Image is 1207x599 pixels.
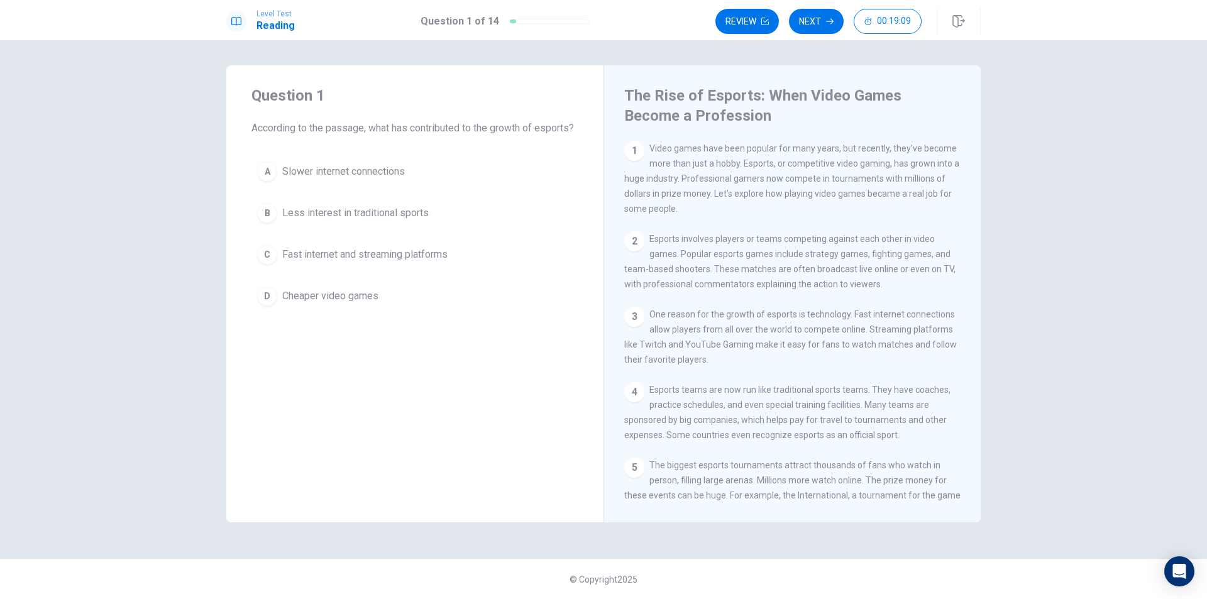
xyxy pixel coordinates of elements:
[256,9,295,18] span: Level Test
[251,156,578,187] button: ASlower internet connections
[257,286,277,306] div: D
[251,197,578,229] button: BLess interest in traditional sports
[854,9,922,34] button: 00:19:09
[421,14,499,29] h1: Question 1 of 14
[257,162,277,182] div: A
[282,164,405,179] span: Slower internet connections
[257,203,277,223] div: B
[624,385,951,440] span: Esports teams are now run like traditional sports teams. They have coaches, practice schedules, a...
[257,245,277,265] div: C
[251,280,578,312] button: DCheaper video games
[624,141,644,161] div: 1
[251,239,578,270] button: CFast internet and streaming platforms
[282,289,378,304] span: Cheaper video games
[624,234,956,289] span: Esports involves players or teams competing against each other in video games. Popular esports ga...
[624,307,644,327] div: 3
[789,9,844,34] button: Next
[570,574,637,585] span: © Copyright 2025
[715,9,779,34] button: Review
[251,85,578,106] h4: Question 1
[256,18,295,33] h1: Reading
[251,121,578,136] span: According to the passage, what has contributed to the growth of esports?
[282,206,429,221] span: Less interest in traditional sports
[624,460,961,515] span: The biggest esports tournaments attract thousands of fans who watch in person, filling large aren...
[624,458,644,478] div: 5
[624,143,959,214] span: Video games have been popular for many years, but recently, they've become more than just a hobby...
[624,382,644,402] div: 4
[1164,556,1194,586] div: Open Intercom Messenger
[282,247,448,262] span: Fast internet and streaming platforms
[877,16,911,26] span: 00:19:09
[624,309,957,365] span: One reason for the growth of esports is technology. Fast internet connections allow players from ...
[624,231,644,251] div: 2
[624,85,957,126] h4: The Rise of Esports: When Video Games Become a Profession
